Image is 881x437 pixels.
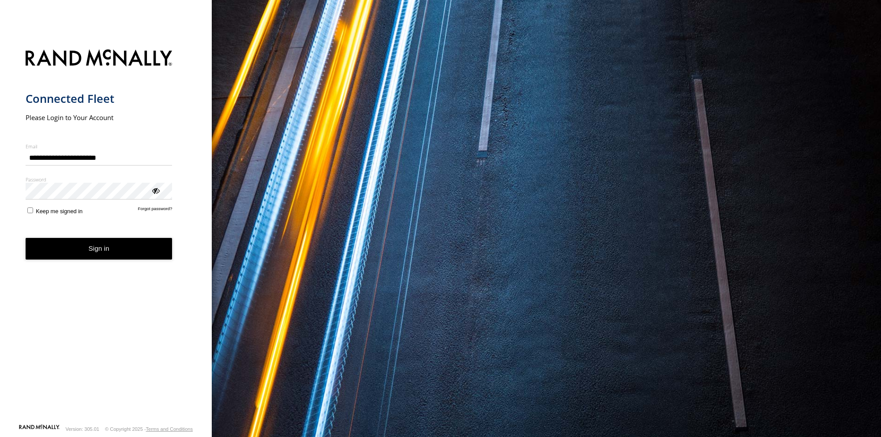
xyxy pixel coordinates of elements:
[146,426,193,432] a: Terms and Conditions
[19,425,60,433] a: Visit our Website
[27,207,33,213] input: Keep me signed in
[36,208,82,215] span: Keep me signed in
[26,143,172,150] label: Email
[26,238,172,260] button: Sign in
[66,426,99,432] div: Version: 305.01
[105,426,193,432] div: © Copyright 2025 -
[26,48,172,70] img: Rand McNally
[26,44,187,424] form: main
[26,176,172,183] label: Password
[26,91,172,106] h1: Connected Fleet
[26,113,172,122] h2: Please Login to Your Account
[138,206,172,215] a: Forgot password?
[151,186,160,195] div: ViewPassword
